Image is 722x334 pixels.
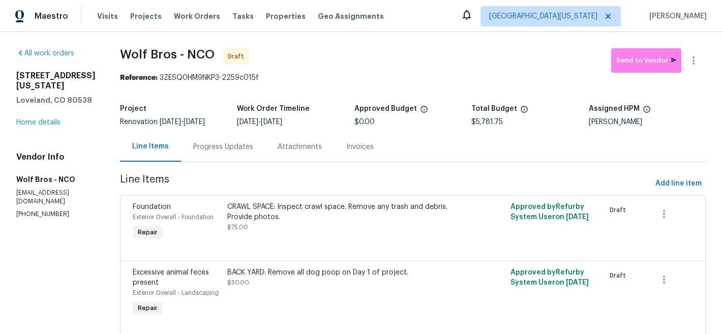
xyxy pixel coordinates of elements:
span: Exterior Overall - Foundation [133,214,214,220]
span: [PERSON_NAME] [645,11,707,21]
span: Excessive animal feces present [133,269,209,286]
span: [DATE] [184,118,205,126]
span: [GEOGRAPHIC_DATA][US_STATE] [489,11,597,21]
span: Draft [610,205,630,215]
span: Renovation [120,118,205,126]
button: Add line item [651,174,706,193]
span: Line Items [120,174,651,193]
span: Work Orders [174,11,220,21]
span: Draft [610,270,630,281]
h5: Approved Budget [354,105,417,112]
span: Repair [134,227,162,237]
h5: Assigned HPM [589,105,640,112]
span: Wolf Bros - NCO [120,48,215,60]
span: Tasks [232,13,254,20]
h5: Total Budget [471,105,517,112]
h5: Loveland, CO 80538 [16,95,96,105]
div: BACK YARD: Remove all dog poop on Day 1 of project. [227,267,457,278]
span: Add line item [655,177,702,190]
span: Send to Vendor [616,55,676,67]
span: $75.00 [227,224,248,230]
span: $5,781.75 [471,118,503,126]
span: Properties [266,11,306,21]
span: - [160,118,205,126]
div: Progress Updates [193,142,253,152]
p: [PHONE_NUMBER] [16,210,96,219]
div: 3ZESQ0HM9NKP3-2259c015f [120,73,706,83]
span: $0.00 [354,118,375,126]
span: Exterior Overall - Landscaping [133,290,219,296]
span: [DATE] [566,279,589,286]
span: Geo Assignments [318,11,384,21]
span: Projects [130,11,162,21]
a: Home details [16,119,61,126]
span: Repair [134,303,162,313]
div: Line Items [132,141,169,151]
b: Reference: [120,74,158,81]
span: $50.00 [227,280,249,286]
h4: Vendor Info [16,152,96,162]
h5: Work Order Timeline [237,105,310,112]
h5: Wolf Bros - NCO [16,174,96,185]
div: Attachments [278,142,322,152]
h5: Project [120,105,146,112]
p: [EMAIL_ADDRESS][DOMAIN_NAME] [16,189,96,206]
span: Approved by Refurby System User on [510,269,589,286]
span: [DATE] [566,214,589,221]
span: [DATE] [261,118,282,126]
a: All work orders [16,50,74,57]
div: CRAWL SPACE: Inspect crawl space. Remove any trash and debris. Provide photos. [227,202,457,222]
span: Foundation [133,203,171,210]
span: Draft [228,51,248,62]
span: The total cost of line items that have been proposed by Opendoor. This sum includes line items th... [520,105,528,118]
button: Send to Vendor [611,48,681,73]
span: [DATE] [237,118,258,126]
div: [PERSON_NAME] [589,118,706,126]
h2: [STREET_ADDRESS][US_STATE] [16,71,96,91]
span: Maestro [35,11,68,21]
div: Invoices [346,142,374,152]
span: [DATE] [160,118,181,126]
span: The total cost of line items that have been approved by both Opendoor and the Trade Partner. This... [420,105,428,118]
span: Approved by Refurby System User on [510,203,589,221]
span: Visits [97,11,118,21]
span: The hpm assigned to this work order. [643,105,651,118]
span: - [237,118,282,126]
